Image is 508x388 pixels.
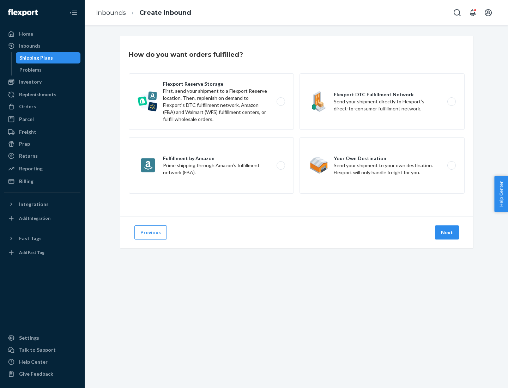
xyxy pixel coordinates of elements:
a: Billing [4,176,80,187]
a: Inventory [4,76,80,87]
a: Inbounds [96,9,126,17]
button: Give Feedback [4,368,80,380]
div: Freight [19,128,36,135]
div: Help Center [19,358,48,365]
a: Replenishments [4,89,80,100]
a: Parcel [4,114,80,125]
div: Parcel [19,116,34,123]
div: Give Feedback [19,370,53,377]
div: Problems [19,66,42,73]
ol: breadcrumbs [90,2,197,23]
div: Talk to Support [19,346,56,353]
div: Prep [19,140,30,147]
button: Open account menu [481,6,495,20]
div: Replenishments [19,91,56,98]
a: Prep [4,138,80,150]
a: Problems [16,64,81,75]
a: Returns [4,150,80,162]
a: Home [4,28,80,40]
div: Returns [19,152,38,159]
button: Open Search Box [450,6,464,20]
div: Inventory [19,78,42,85]
button: Previous [134,225,167,240]
img: Flexport logo [8,9,38,16]
button: Open notifications [466,6,480,20]
a: Add Fast Tag [4,247,80,258]
div: Fast Tags [19,235,42,242]
a: Freight [4,126,80,138]
div: Reporting [19,165,43,172]
div: Shipping Plans [19,54,53,61]
div: Orders [19,103,36,110]
div: Billing [19,178,34,185]
div: Add Integration [19,215,50,221]
a: Orders [4,101,80,112]
a: Inbounds [4,40,80,51]
div: Settings [19,334,39,341]
div: Inbounds [19,42,41,49]
a: Help Center [4,356,80,368]
button: Close Navigation [66,6,80,20]
button: Help Center [494,176,508,212]
a: Reporting [4,163,80,174]
h3: How do you want orders fulfilled? [129,50,243,59]
button: Next [435,225,459,240]
a: Create Inbound [139,9,191,17]
a: Settings [4,332,80,344]
a: Shipping Plans [16,52,81,63]
div: Integrations [19,201,49,208]
button: Integrations [4,199,80,210]
div: Home [19,30,33,37]
a: Add Integration [4,213,80,224]
button: Fast Tags [4,233,80,244]
div: Add Fast Tag [19,249,44,255]
a: Talk to Support [4,344,80,356]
